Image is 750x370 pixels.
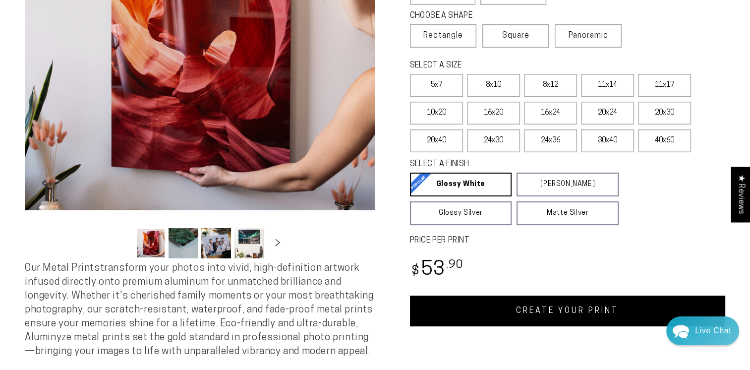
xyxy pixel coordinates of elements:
[517,201,619,225] a: Matte Silver
[111,233,133,254] button: Slide left
[517,173,619,196] a: [PERSON_NAME]
[410,159,595,170] legend: SELECT A FINISH
[467,129,520,152] label: 24x30
[410,260,464,280] bdi: 53
[569,32,608,40] span: Panoramic
[410,74,463,97] label: 5x7
[410,201,512,225] a: Glossy Silver
[638,102,691,124] label: 20x30
[581,129,634,152] label: 30x40
[423,30,463,42] span: Rectangle
[695,316,731,345] div: Contact Us Directly
[502,30,529,42] span: Square
[581,102,634,124] label: 20x24
[136,228,166,258] button: Load image 1 in gallery view
[524,102,577,124] label: 16x24
[581,74,634,97] label: 11x14
[234,228,264,258] button: Load image 4 in gallery view
[410,235,726,247] label: PRICE PER PRINT
[410,10,539,22] legend: CHOOSE A SHAPE
[524,74,577,97] label: 8x12
[467,74,520,97] label: 8x10
[411,265,420,278] span: $
[410,60,595,71] legend: SELECT A SIZE
[267,233,288,254] button: Slide right
[524,129,577,152] label: 24x36
[638,74,691,97] label: 11x17
[638,129,691,152] label: 40x60
[410,173,512,196] a: Glossy White
[201,228,231,258] button: Load image 3 in gallery view
[169,228,198,258] button: Load image 2 in gallery view
[666,316,739,345] div: Chat widget toggle
[410,102,463,124] label: 10x20
[410,129,463,152] label: 20x40
[467,102,520,124] label: 16x20
[25,263,373,357] span: Our Metal Prints transform your photos into vivid, high-definition artwork infused directly onto ...
[410,296,726,326] a: CREATE YOUR PRINT
[731,167,750,222] div: Click to open Judge.me floating reviews tab
[446,259,463,271] sup: .90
